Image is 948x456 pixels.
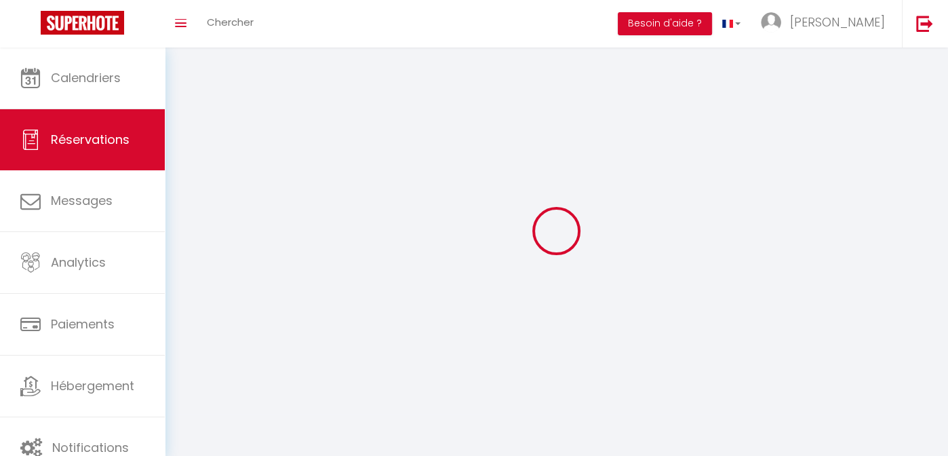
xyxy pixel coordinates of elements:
span: Notifications [52,439,129,456]
span: Messages [51,192,113,209]
span: [PERSON_NAME] [790,14,885,31]
span: Chercher [207,15,254,29]
img: logout [916,15,933,32]
img: Super Booking [41,11,124,35]
span: Paiements [51,316,115,332]
button: Besoin d'aide ? [618,12,712,35]
span: Analytics [51,254,106,271]
img: ... [761,12,781,33]
span: Réservations [51,131,130,148]
span: Hébergement [51,377,134,394]
span: Calendriers [51,69,121,86]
